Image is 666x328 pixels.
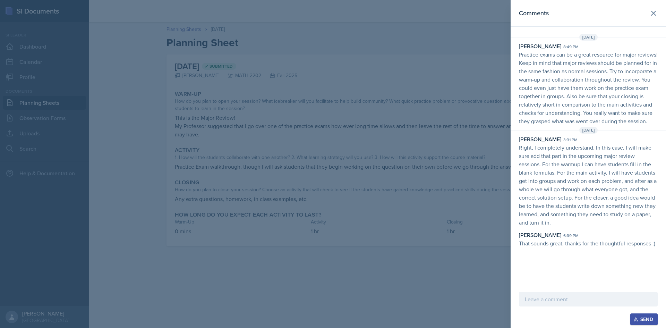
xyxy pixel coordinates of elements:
[519,42,561,50] div: [PERSON_NAME]
[519,239,658,247] p: That sounds great, thanks for the thoughtful responses :)
[519,8,549,18] h2: Comments
[635,317,653,322] div: Send
[519,231,561,239] div: [PERSON_NAME]
[630,313,658,325] button: Send
[563,137,578,143] div: 3:31 pm
[579,34,598,41] span: [DATE]
[519,50,658,125] p: Practice exams can be a great resource for major reviews! Keep in mind that major reviews should ...
[519,135,561,143] div: [PERSON_NAME]
[563,44,579,50] div: 8:49 pm
[563,233,579,239] div: 6:39 pm
[519,143,658,227] p: Right, I completely understand. In this case, I will make sure add that part in the upcoming majo...
[579,127,598,134] span: [DATE]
